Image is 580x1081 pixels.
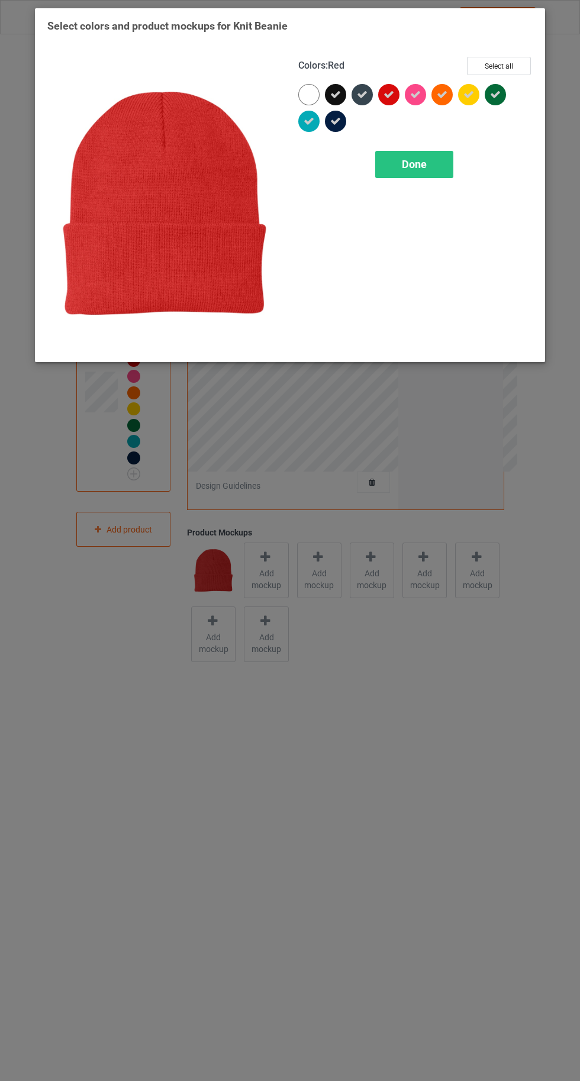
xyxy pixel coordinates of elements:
span: Red [328,60,344,71]
button: Select all [467,57,531,75]
img: regular.jpg [47,57,282,350]
span: Done [402,158,427,170]
h4: : [298,60,344,72]
span: Select colors and product mockups for Knit Beanie [47,20,288,32]
span: Colors [298,60,326,71]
